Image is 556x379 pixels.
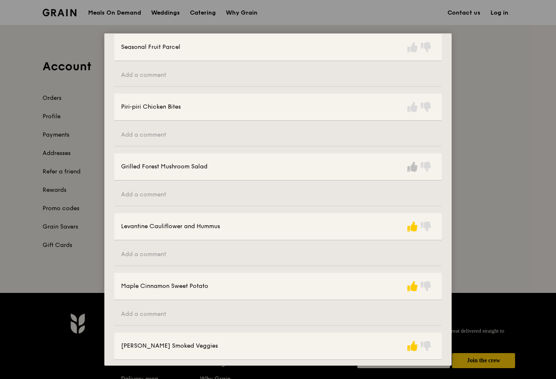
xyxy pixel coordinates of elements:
input: Add a comment [114,184,442,206]
div: Grilled Forest Mushroom Salad [121,163,207,171]
div: Piri‑piri Chicken Bites [121,103,181,111]
div: Seasonal Fruit Parcel [121,43,180,51]
input: Add a comment [114,64,442,87]
div: Levantine Cauliflower and Hummus [121,222,220,231]
div: Maple Cinnamon Sweet Potato [121,282,208,290]
input: Add a comment [114,124,442,147]
div: [PERSON_NAME] Smoked Veggies [121,342,218,350]
input: Add a comment [114,303,442,326]
input: Add a comment [114,244,442,266]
